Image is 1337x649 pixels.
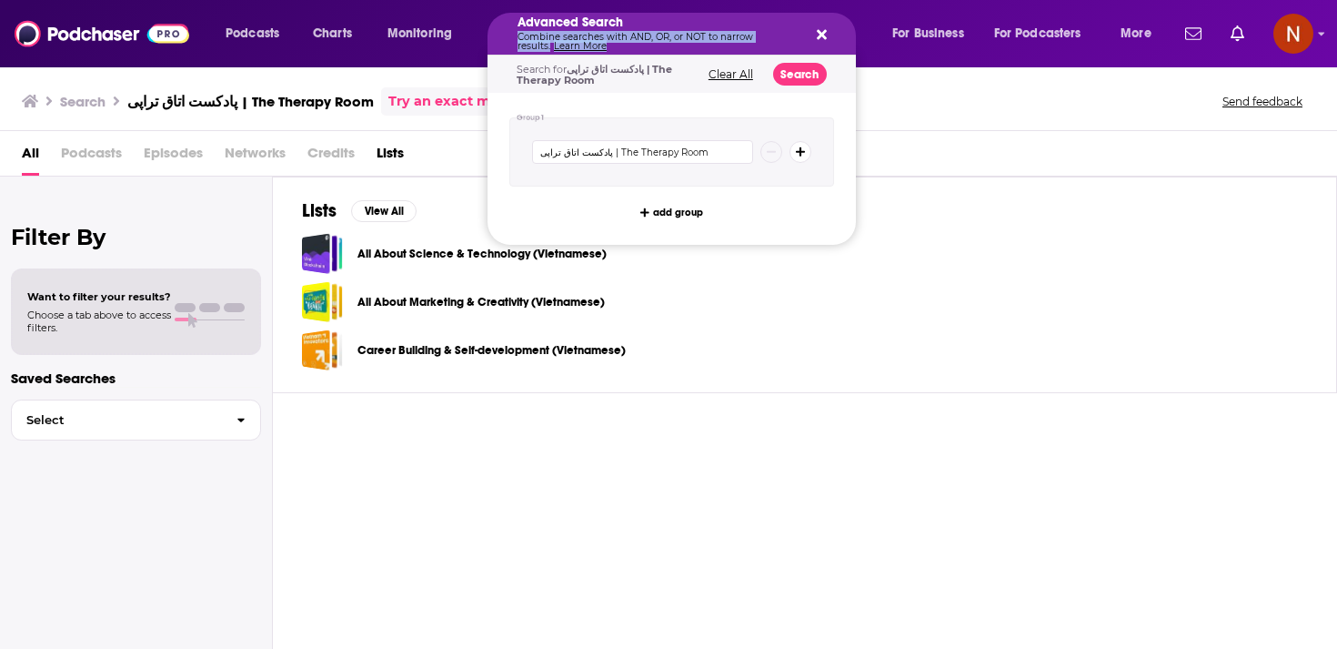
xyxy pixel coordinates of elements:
h3: پادکست اتاق تراپی | The Therapy Room [127,93,374,110]
a: Career Building & Self-development (Vietnamese) [302,330,343,370]
button: Search [773,63,827,86]
span: Search for [517,63,672,86]
button: add group [635,201,709,223]
span: Want to filter your results? [27,290,171,303]
span: add group [653,208,703,218]
h5: Advanced Search [518,16,797,29]
a: Try an exact match [388,91,521,112]
h2: Filter By [11,224,261,250]
button: Select [11,400,261,441]
button: Send feedback [1217,94,1308,109]
span: Logged in as AdelNBM [1273,14,1313,54]
a: Lists [377,138,404,176]
a: Show notifications dropdown [1223,18,1252,49]
span: Podcasts [226,21,279,46]
button: open menu [880,19,987,48]
span: Podcasts [61,138,122,176]
span: Monitoring [387,21,452,46]
p: Saved Searches [11,370,261,387]
a: Career Building & Self-development (Vietnamese) [357,340,626,360]
h3: Search [60,93,106,110]
span: Credits [307,138,355,176]
h4: Group 1 [517,114,545,122]
button: Show profile menu [1273,14,1313,54]
button: View All [351,200,417,222]
span: More [1121,21,1151,46]
span: Charts [313,21,352,46]
span: پادکست اتاق تراپی | The Therapy Room [517,63,672,86]
button: open menu [375,19,476,48]
a: All [22,138,39,176]
a: ListsView All [302,199,417,222]
a: All About Science & Technology (Vietnamese) [302,233,343,274]
span: Choose a tab above to access filters. [27,309,171,334]
img: Podchaser - Follow, Share and Rate Podcasts [15,16,189,51]
button: Clear All [703,68,759,81]
p: Combine searches with AND, OR, or NOT to narrow results. [518,33,797,51]
a: All About Science & Technology (Vietnamese) [357,244,607,264]
div: Search podcasts, credits, & more... [505,13,873,55]
button: open menu [213,19,303,48]
span: For Business [892,21,964,46]
a: Charts [301,19,363,48]
a: Learn More [554,40,607,52]
a: Show notifications dropdown [1178,18,1209,49]
span: Networks [225,138,286,176]
button: open menu [982,19,1108,48]
button: open menu [1108,19,1174,48]
span: For Podcasters [994,21,1081,46]
input: Type a keyword or phrase... [532,140,753,164]
h2: Lists [302,199,337,222]
a: All About Marketing & Creativity (Vietnamese) [302,281,343,322]
span: Select [12,414,222,426]
a: All About Marketing & Creativity (Vietnamese) [357,292,605,312]
span: Episodes [144,138,203,176]
img: User Profile [1273,14,1313,54]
